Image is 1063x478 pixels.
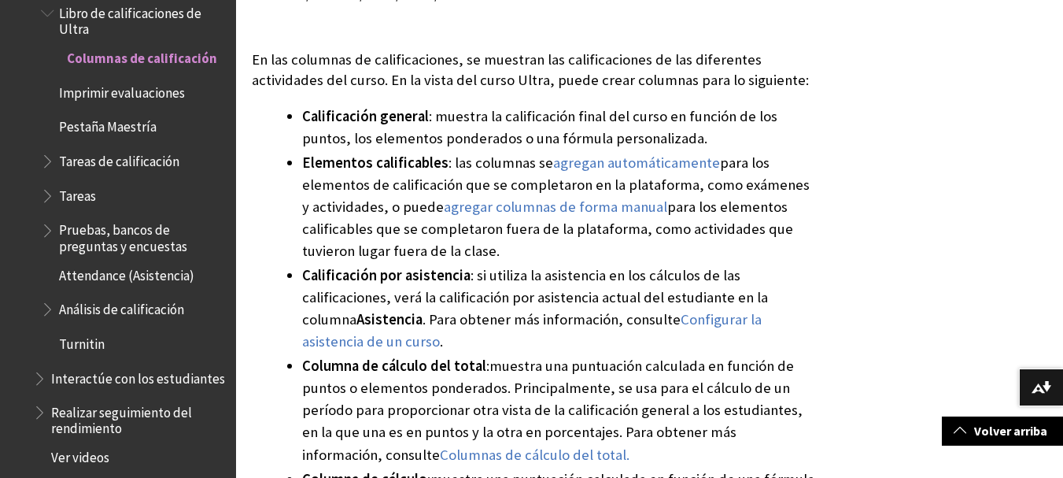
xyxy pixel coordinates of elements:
[51,399,225,436] span: Realizar seguimiento del rendimiento
[302,357,803,463] span: muestra una puntuación calculada en función de puntos o elementos ponderados. Principalmente, se ...
[302,355,814,465] li: :
[448,154,553,172] span: : las columnas se
[67,45,217,66] span: Columnas de calificación
[302,357,486,375] span: Columna de cálculo del total
[302,107,429,125] span: Calificación general
[302,198,793,260] span: para los elementos calificables que se completaron fuera de la plataforma, como actividades que t...
[553,154,720,172] a: agregan automáticamente
[302,154,448,172] span: Elementos calificables
[252,50,809,89] span: En las columnas de calificaciones, se muestran las calificaciones de las diferentes actividades d...
[59,331,105,352] span: Turnitin
[302,106,814,150] li: : muestra la calificación final del curso en función de los puntos, los elementos ponderados o un...
[59,183,96,204] span: Tareas
[423,310,681,328] span: . Para obtener más información, consulte
[942,417,1063,446] a: Volver arriba
[302,265,814,353] li: .
[59,114,157,135] span: Pestaña Maestría
[302,154,810,216] span: para los elementos de calificación que se completaron en la plataforma, como exámenes y actividad...
[440,446,629,465] a: Columnas de cálculo del total.
[302,266,471,284] span: Calificación por asistencia
[59,296,184,317] span: Análisis de calificación
[59,217,225,254] span: Pruebas, bancos de preguntas y encuestas
[59,262,194,283] span: Attendance (Asistencia)
[51,445,109,466] span: Ver videos
[302,266,768,328] span: : si utiliza la asistencia en los cálculos de las calificaciones, verá la calificación por asiste...
[356,310,423,328] span: Asistencia
[59,80,185,101] span: Imprimir evaluaciones
[59,148,179,169] span: Tareas de calificación
[444,198,667,217] a: agregar columnas de forma manual
[51,365,225,387] span: Interactúe con los estudiantes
